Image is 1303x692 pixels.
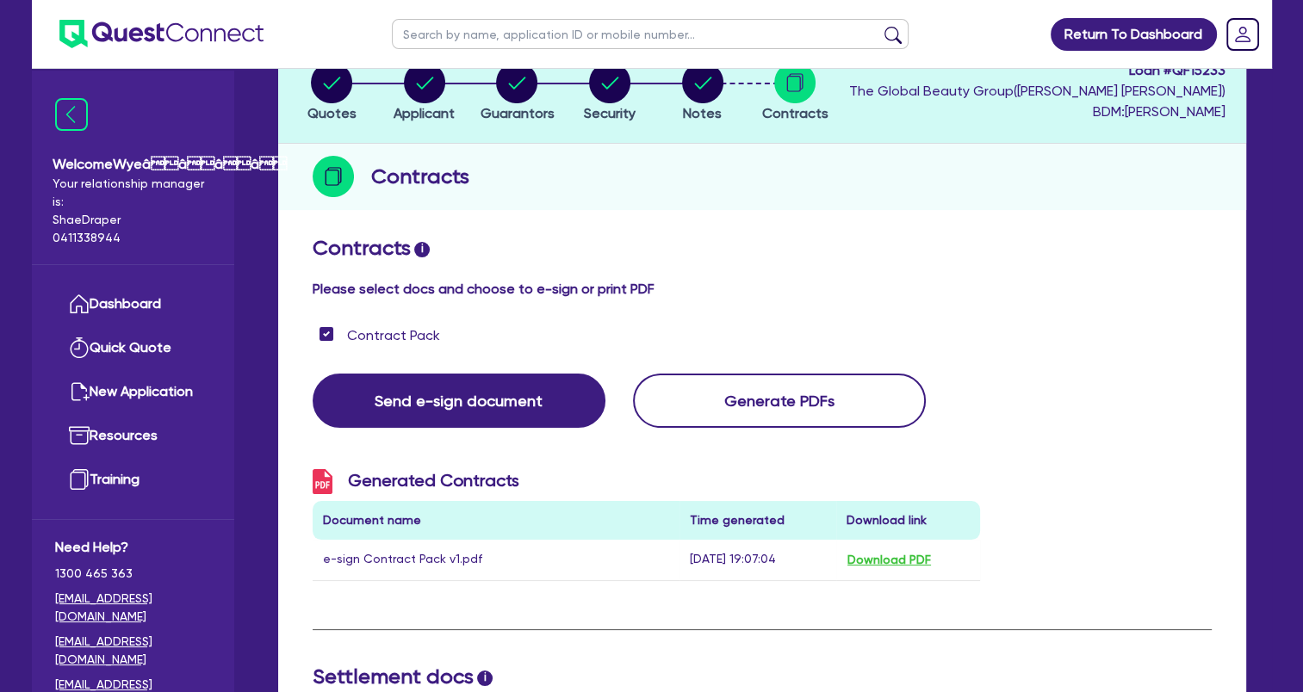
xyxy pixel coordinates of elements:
button: Guarantors [479,61,555,125]
h2: Contracts [371,161,469,192]
button: Security [583,61,636,125]
img: quick-quote [69,337,90,358]
button: Download PDF [847,550,932,570]
span: i [414,242,430,257]
a: Training [55,458,211,502]
span: Quotes [307,105,357,121]
span: Need Help? [55,537,211,558]
span: The Global Beauty Group ( [PERSON_NAME] [PERSON_NAME] ) [849,83,1225,99]
img: icon-pdf [313,469,332,494]
td: e-sign Contract Pack v1.pdf [313,540,680,581]
img: step-icon [313,156,354,197]
label: Contract Pack [347,325,440,346]
a: Dashboard [55,282,211,326]
td: [DATE] 19:07:04 [679,540,836,581]
a: Return To Dashboard [1051,18,1217,51]
span: Guarantors [480,105,554,121]
h3: Generated Contracts [313,469,981,494]
span: Welcome Wyeââââ [53,154,214,175]
span: Loan # QF15233 [849,60,1225,81]
span: Contracts [762,105,828,121]
button: Contracts [761,61,829,125]
span: Applicant [394,105,455,121]
span: 1300 465 363 [55,565,211,583]
img: resources [69,425,90,446]
a: Resources [55,414,211,458]
button: Applicant [393,61,456,125]
span: i [477,670,493,686]
img: training [69,469,90,490]
button: Quotes [307,61,357,125]
a: New Application [55,370,211,414]
span: Security [584,105,636,121]
th: Time generated [679,501,836,540]
span: Your relationship manager is: Shae Draper 0411338944 [53,175,214,247]
a: [EMAIL_ADDRESS][DOMAIN_NAME] [55,633,211,669]
button: Notes [681,61,724,125]
span: BDM: [PERSON_NAME] [849,102,1225,122]
span: Notes [683,105,722,121]
input: Search by name, application ID or mobile number... [392,19,909,49]
a: [EMAIL_ADDRESS][DOMAIN_NAME] [55,590,211,626]
a: Dropdown toggle [1220,12,1265,57]
h2: Contracts [313,236,1212,261]
img: new-application [69,381,90,402]
button: Generate PDFs [633,374,926,428]
img: quest-connect-logo-blue [59,20,264,48]
h2: Settlement docs [313,664,1212,689]
a: Quick Quote [55,326,211,370]
button: Send e-sign document [313,374,605,428]
th: Document name [313,501,680,540]
img: icon-menu-close [55,98,88,131]
h4: Please select docs and choose to e-sign or print PDF [313,281,1212,297]
th: Download link [836,501,980,540]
